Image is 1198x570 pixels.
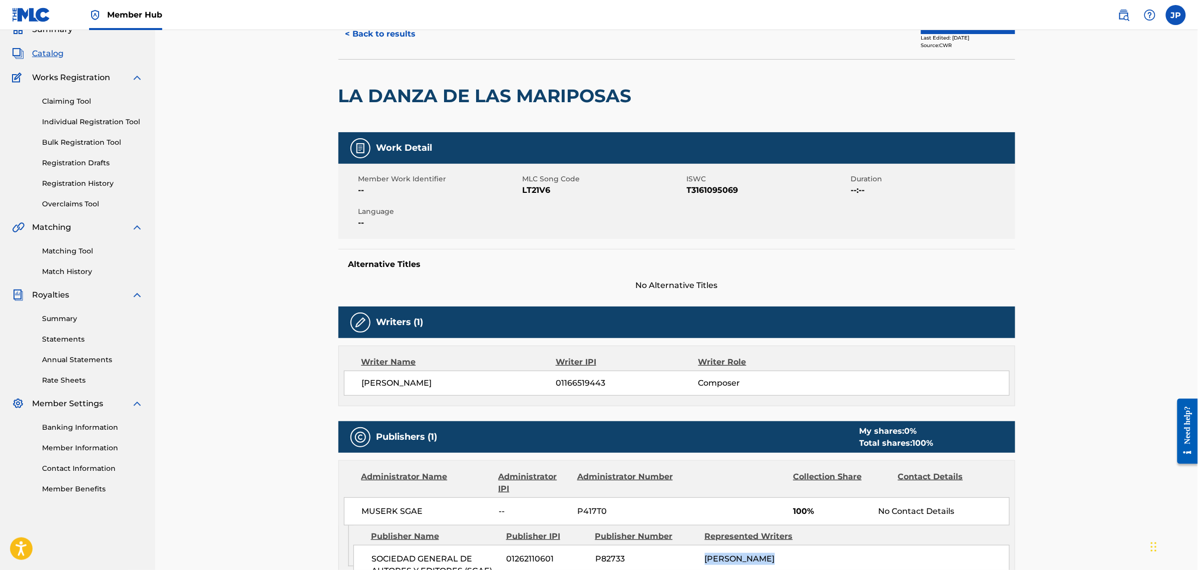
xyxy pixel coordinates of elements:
a: Bulk Registration Tool [42,137,143,148]
a: Public Search [1114,5,1134,25]
img: Member Settings [12,398,24,410]
div: Administrator IPI [499,471,570,495]
iframe: Chat Widget [1148,522,1198,570]
span: MLC Song Code [523,174,684,184]
span: -- [499,505,570,517]
span: Catalog [32,48,64,60]
span: --:-- [851,184,1013,196]
div: Administrator Number [577,471,674,495]
a: Member Information [42,443,143,453]
img: Top Rightsholder [89,9,101,21]
span: P82733 [595,553,697,565]
div: Publisher IPI [506,530,588,542]
a: Registration Drafts [42,158,143,168]
span: No Alternative Titles [338,279,1015,292]
div: Help [1140,5,1160,25]
a: Contact Information [42,463,143,474]
div: Total shares: [860,437,934,449]
a: Banking Information [42,422,143,433]
span: 01262110601 [507,553,588,565]
a: Match History [42,266,143,277]
span: Member Settings [32,398,103,410]
div: Source: CWR [921,42,1015,49]
span: [PERSON_NAME] [362,377,556,389]
a: SummarySummary [12,24,73,36]
h5: Publishers (1) [376,431,438,443]
img: help [1144,9,1156,21]
div: Widget de chat [1148,522,1198,570]
div: Writer IPI [556,356,698,368]
img: expand [131,398,143,410]
img: Matching [12,221,25,233]
a: Rate Sheets [42,375,143,386]
h2: LA DANZA DE LAS MARIPOSAS [338,85,637,107]
a: Overclaims Tool [42,199,143,209]
a: Claiming Tool [42,96,143,107]
img: Works Registration [12,72,25,84]
div: Administrator Name [361,471,491,495]
span: P417T0 [577,505,674,517]
span: LT21V6 [523,184,684,196]
div: Arrastrar [1151,532,1157,562]
h5: Alternative Titles [348,259,1005,269]
img: expand [131,72,143,84]
a: Matching Tool [42,246,143,256]
div: Last Edited: [DATE] [921,34,1015,42]
h5: Work Detail [376,142,433,154]
div: Publisher Name [371,530,499,542]
span: Works Registration [32,72,110,84]
span: Member Work Identifier [358,174,520,184]
div: No Contact Details [878,505,1009,517]
a: Summary [42,314,143,324]
img: Royalties [12,289,24,301]
div: User Menu [1166,5,1186,25]
span: Composer [698,377,828,389]
div: Contact Details [898,471,995,495]
iframe: Resource Center [1170,391,1198,472]
span: 0 % [905,426,917,436]
div: My shares: [860,425,934,437]
div: Writer Role [698,356,828,368]
h5: Writers (1) [376,317,424,328]
span: ISWC [687,174,849,184]
span: 100% [793,505,871,517]
a: Statements [42,334,143,345]
button: < Back to results [338,22,423,47]
img: Writers [354,317,366,329]
img: Work Detail [354,142,366,154]
a: Registration History [42,178,143,189]
a: Individual Registration Tool [42,117,143,127]
img: expand [131,289,143,301]
span: MUSERK SGAE [362,505,492,517]
img: MLC Logo [12,8,51,22]
a: Annual Statements [42,355,143,365]
span: Duration [851,174,1013,184]
span: -- [358,184,520,196]
a: CatalogCatalog [12,48,64,60]
span: 01166519443 [556,377,698,389]
span: [PERSON_NAME] [705,554,775,563]
div: Publisher Number [595,530,697,542]
span: -- [358,217,520,229]
span: T3161095069 [687,184,849,196]
span: 100 % [913,438,934,448]
img: search [1118,9,1130,21]
a: Member Benefits [42,484,143,494]
span: Member Hub [107,9,162,21]
span: Matching [32,221,71,233]
span: Language [358,206,520,217]
div: Collection Share [793,471,890,495]
img: expand [131,221,143,233]
span: Royalties [32,289,69,301]
div: Writer Name [361,356,556,368]
div: Represented Writers [705,530,807,542]
img: Catalog [12,48,24,60]
img: Publishers [354,431,366,443]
